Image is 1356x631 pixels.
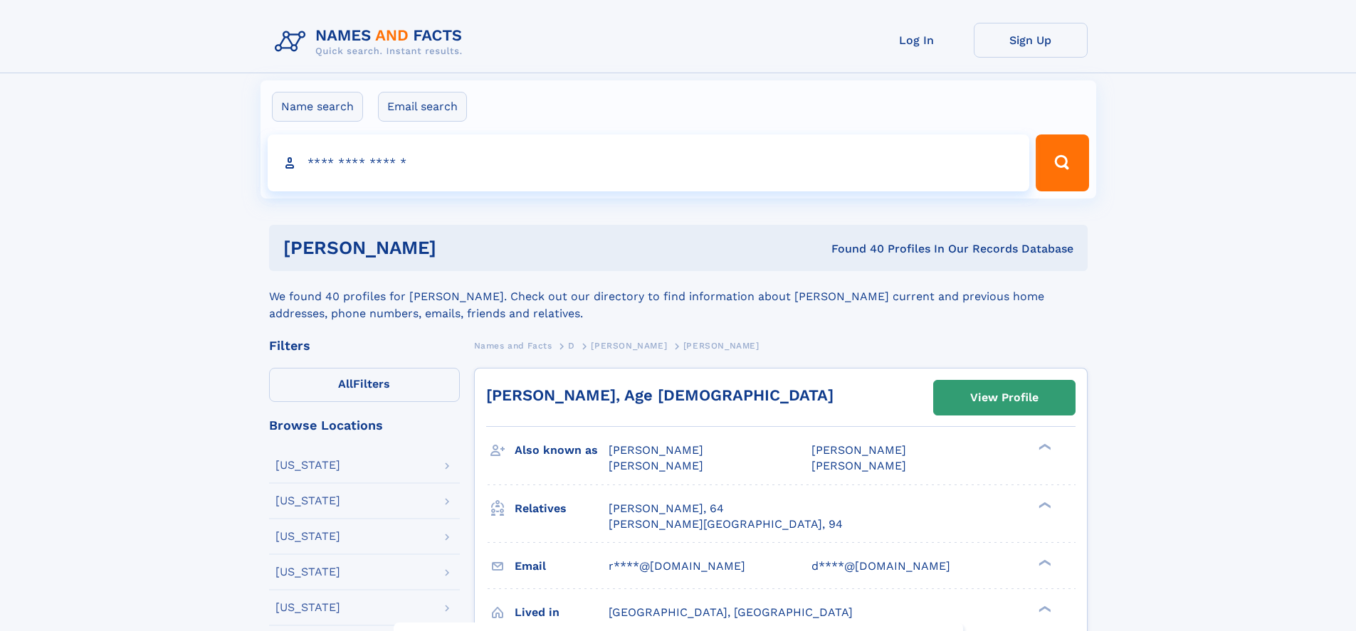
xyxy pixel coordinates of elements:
div: ❯ [1035,558,1052,567]
span: [PERSON_NAME] [591,341,667,351]
h3: Relatives [515,497,609,521]
input: search input [268,134,1030,191]
label: Email search [378,92,467,122]
a: [PERSON_NAME], Age [DEMOGRAPHIC_DATA] [486,386,834,404]
div: Found 40 Profiles In Our Records Database [634,241,1073,257]
h1: [PERSON_NAME] [283,239,634,257]
span: D [568,341,575,351]
span: [PERSON_NAME] [811,443,906,457]
span: All [338,377,353,391]
a: [PERSON_NAME][GEOGRAPHIC_DATA], 94 [609,516,843,532]
label: Filters [269,368,460,402]
div: Browse Locations [269,419,460,432]
span: [PERSON_NAME] [683,341,760,351]
div: ❯ [1035,500,1052,509]
span: [GEOGRAPHIC_DATA], [GEOGRAPHIC_DATA] [609,605,853,619]
div: [US_STATE] [275,531,340,542]
div: View Profile [970,381,1039,414]
div: ❯ [1035,442,1052,452]
a: D [568,336,575,354]
div: We found 40 profiles for [PERSON_NAME]. Check out our directory to find information about [PERSON... [269,271,1088,322]
div: Filters [269,339,460,352]
div: ❯ [1035,604,1052,613]
a: Sign Up [974,23,1088,58]
a: Log In [860,23,974,58]
a: Names and Facts [474,336,552,354]
span: [PERSON_NAME] [609,443,703,457]
div: [US_STATE] [275,495,340,507]
div: [US_STATE] [275,602,340,613]
button: Search Button [1036,134,1088,191]
div: [US_STATE] [275,460,340,471]
h3: Also known as [515,438,609,462]
a: [PERSON_NAME], 64 [609,501,724,516]
a: View Profile [934,381,1075,415]
span: [PERSON_NAME] [811,459,906,472]
span: [PERSON_NAME] [609,459,703,472]
div: [US_STATE] [275,566,340,578]
label: Name search [272,92,363,122]
a: [PERSON_NAME] [591,336,667,354]
img: Logo Names and Facts [269,23,474,61]
h3: Email [515,554,609,578]
h3: Lived in [515,600,609,625]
